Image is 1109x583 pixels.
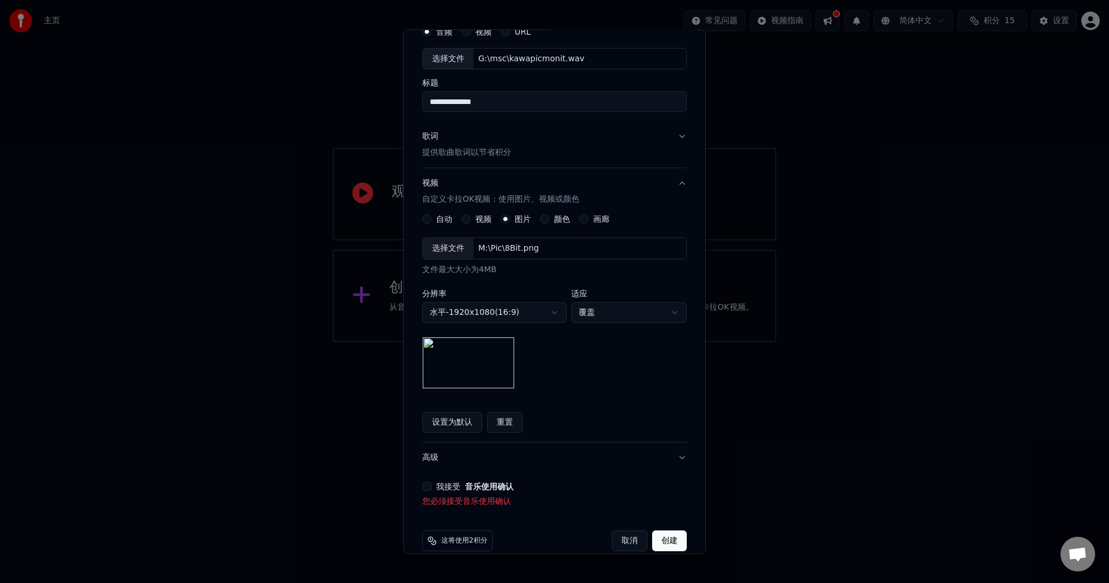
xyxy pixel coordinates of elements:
button: 视频自定义卡拉OK视频：使用图片、视频或颜色 [422,168,687,214]
div: 视频 [422,177,579,205]
div: 视频自定义卡拉OK视频：使用图片、视频或颜色 [422,214,687,442]
label: 音频 [436,27,452,35]
label: 画廊 [593,215,609,223]
button: 创建 [652,530,687,551]
button: 重置 [487,412,523,433]
div: 选择文件 [423,238,474,259]
label: 分辨率 [422,289,567,298]
label: 我接受 [436,482,513,491]
label: 适应 [571,289,687,298]
label: URL [515,27,531,35]
div: 歌词 [422,131,438,142]
p: 您必须接受音乐使用确认 [422,496,687,507]
label: 视频 [475,27,492,35]
div: 选择文件 [423,48,474,69]
div: G:\msc\kawapicmonit.wav [474,53,589,64]
div: 文件最大大小为4MB [422,264,687,276]
label: 自动 [436,215,452,223]
button: 歌词提供歌曲歌词以节省积分 [422,121,687,168]
label: 图片 [515,215,531,223]
div: M:\Pic\8Bit.png [474,243,544,254]
p: 提供歌曲歌词以节省积分 [422,147,511,158]
button: 我接受 [465,482,513,491]
button: 高级 [422,443,687,473]
button: 取消 [612,530,647,551]
label: 标题 [422,79,687,87]
p: 自定义卡拉OK视频：使用图片、视频或颜色 [422,194,579,205]
button: 设置为默认 [422,412,482,433]
span: 这将使用2积分 [441,536,487,545]
label: 视频 [475,215,492,223]
label: 颜色 [554,215,570,223]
